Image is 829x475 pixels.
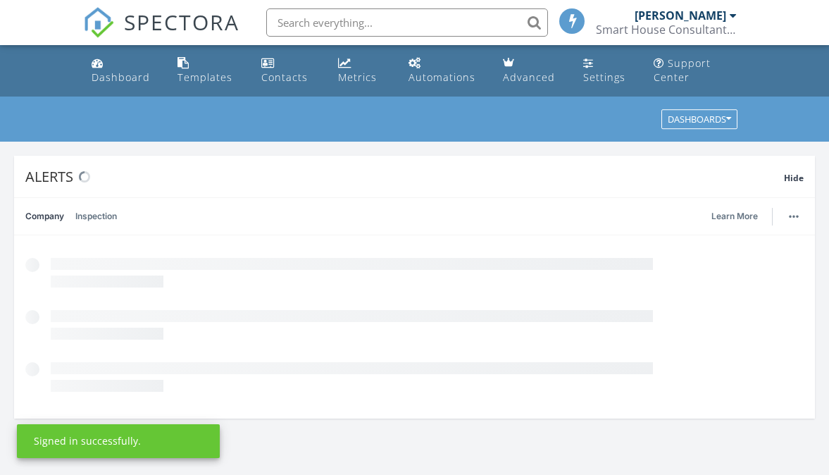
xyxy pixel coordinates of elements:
[784,172,804,184] span: Hide
[578,51,637,91] a: Settings
[75,198,117,235] a: Inspection
[261,70,308,84] div: Contacts
[256,51,321,91] a: Contacts
[124,7,239,37] span: SPECTORA
[635,8,726,23] div: [PERSON_NAME]
[583,70,625,84] div: Settings
[661,110,737,130] button: Dashboards
[596,23,737,37] div: Smart House Consultants, LLC
[25,198,64,235] a: Company
[177,70,232,84] div: Templates
[332,51,392,91] a: Metrics
[83,7,114,38] img: The Best Home Inspection Software - Spectora
[668,115,731,125] div: Dashboards
[403,51,486,91] a: Automations (Basic)
[497,51,566,91] a: Advanced
[711,209,766,223] a: Learn More
[654,56,711,84] div: Support Center
[503,70,555,84] div: Advanced
[34,434,141,448] div: Signed in successfully.
[83,19,239,49] a: SPECTORA
[86,51,161,91] a: Dashboard
[25,167,784,186] div: Alerts
[648,51,743,91] a: Support Center
[338,70,377,84] div: Metrics
[92,70,150,84] div: Dashboard
[789,215,799,218] img: ellipsis-632cfdd7c38ec3a7d453.svg
[266,8,548,37] input: Search everything...
[409,70,475,84] div: Automations
[172,51,244,91] a: Templates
